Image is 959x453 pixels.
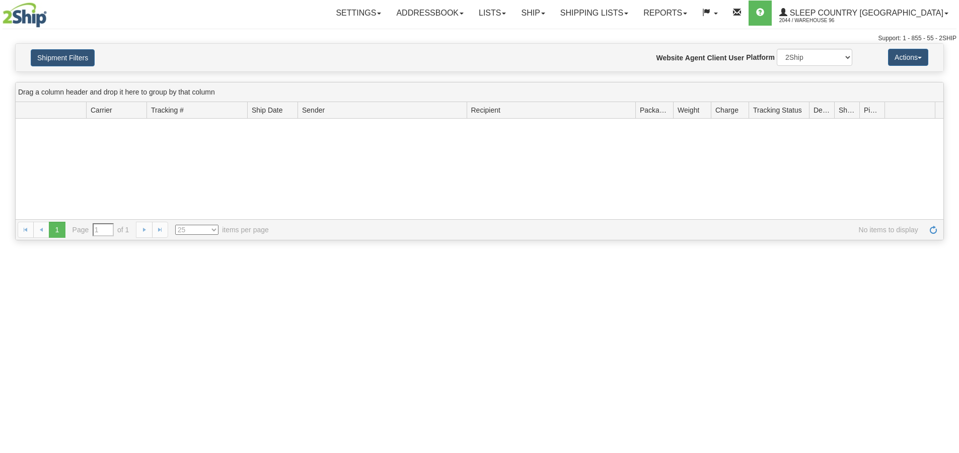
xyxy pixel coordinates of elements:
[787,9,943,17] span: Sleep Country [GEOGRAPHIC_DATA]
[3,3,47,28] img: logo2044.jpg
[471,1,513,26] a: Lists
[3,34,956,43] div: Support: 1 - 855 - 55 - 2SHIP
[16,82,943,102] div: grid grouping header
[728,53,744,63] label: User
[814,105,830,115] span: Delivery Status
[389,1,471,26] a: Addressbook
[715,105,739,115] span: Charge
[91,105,112,115] span: Carrier
[839,105,855,115] span: Shipment Issues
[31,49,95,66] button: Shipment Filters
[471,105,500,115] span: Recipient
[640,105,669,115] span: Packages
[656,53,683,63] label: Website
[636,1,695,26] a: Reports
[553,1,636,26] a: Shipping lists
[49,222,65,238] span: 1
[175,225,269,235] span: items per page
[779,16,855,26] span: 2044 / Warehouse 96
[707,53,726,63] label: Client
[151,105,184,115] span: Tracking #
[252,105,282,115] span: Ship Date
[513,1,552,26] a: Ship
[888,49,928,66] button: Actions
[864,105,880,115] span: Pickup Status
[283,225,918,235] span: No items to display
[685,53,705,63] label: Agent
[746,52,775,62] label: Platform
[753,105,802,115] span: Tracking Status
[772,1,956,26] a: Sleep Country [GEOGRAPHIC_DATA] 2044 / Warehouse 96
[328,1,389,26] a: Settings
[302,105,325,115] span: Sender
[678,105,699,115] span: Weight
[925,222,941,238] a: Refresh
[72,223,129,236] span: Page of 1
